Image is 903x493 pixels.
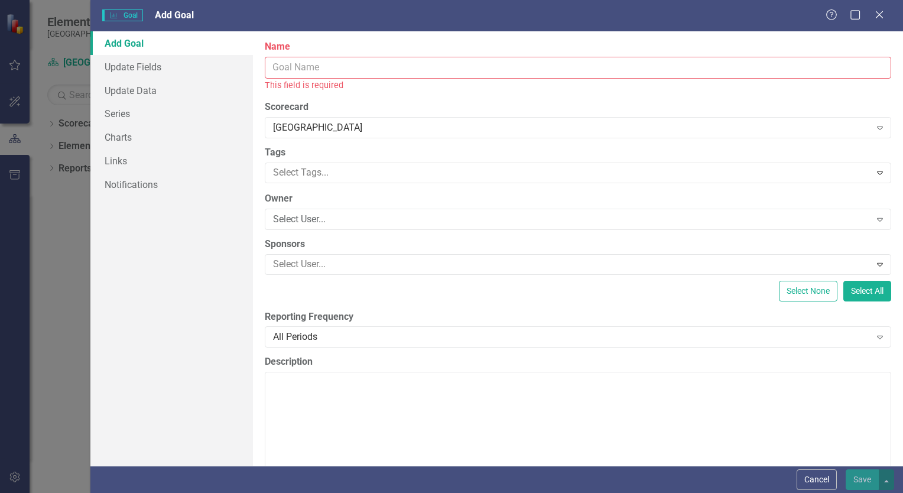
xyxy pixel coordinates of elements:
label: Description [265,355,891,369]
label: Name [265,40,891,54]
input: Goal Name [265,57,891,79]
label: Tags [265,146,891,160]
button: Select None [779,281,837,301]
div: Select User... [273,212,870,226]
button: Save [846,469,879,490]
div: [GEOGRAPHIC_DATA] [273,121,870,135]
div: All Periods [273,330,870,344]
a: Add Goal [90,31,253,55]
a: Series [90,102,253,125]
a: Update Data [90,79,253,102]
div: This field is required [265,79,891,92]
a: Links [90,149,253,173]
button: Cancel [797,469,837,490]
span: Add Goal [155,9,194,21]
button: Select All [843,281,891,301]
label: Reporting Frequency [265,310,891,324]
span: Goal [102,9,143,21]
label: Sponsors [265,238,891,251]
a: Charts [90,125,253,149]
label: Owner [265,192,891,206]
label: Scorecard [265,100,891,114]
a: Update Fields [90,55,253,79]
a: Notifications [90,173,253,196]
